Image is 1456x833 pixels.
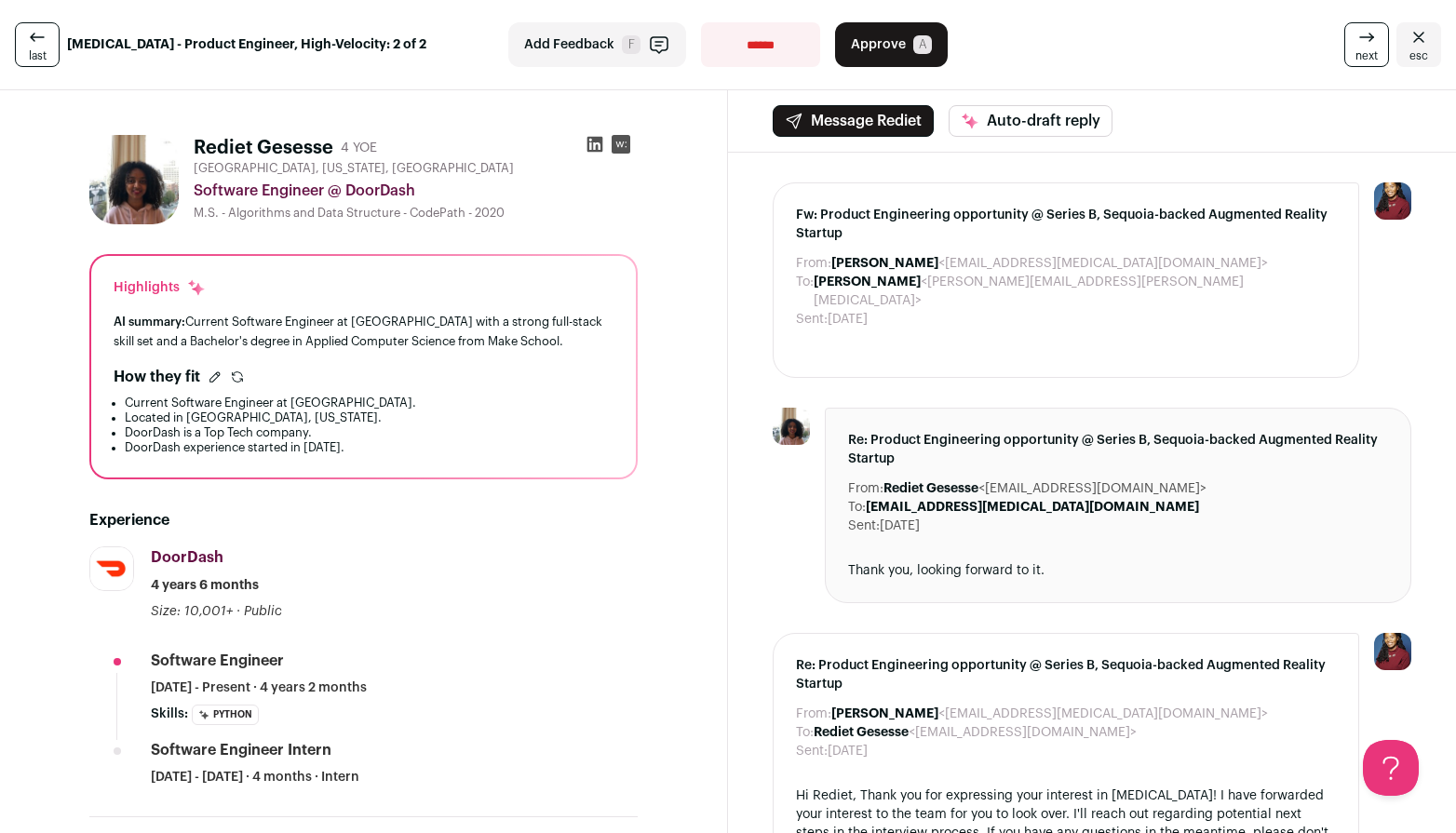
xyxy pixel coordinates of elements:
b: Rediet Gesesse [814,726,909,739]
dt: To: [848,498,866,517]
strong: [MEDICAL_DATA] - Product Engineer, High-Velocity: 2 of 2 [67,35,426,54]
dd: [DATE] [828,742,868,760]
img: fc24801c44fb5e30c1cefb02b2de4e005abff2e91624e73b9db046a12221a0e4.jpg [90,547,133,590]
dd: [DATE] [828,310,868,329]
button: Approve A [835,22,948,67]
button: Message Rediet [773,105,934,137]
span: last [29,48,47,63]
div: Software Engineer @ DoorDash [194,180,638,202]
span: Fw: Product Engineering opportunity @ Series B, Sequoia-backed Augmented Reality Startup [796,206,1336,243]
a: next [1344,22,1389,67]
span: DoorDash [151,550,223,565]
h1: Rediet Gesesse [194,135,333,161]
li: Current Software Engineer at [GEOGRAPHIC_DATA]. [125,396,613,410]
img: 10010497-medium_jpg [1374,182,1411,220]
span: Add Feedback [524,35,614,54]
dd: <[EMAIL_ADDRESS][DOMAIN_NAME]> [883,479,1207,498]
b: [PERSON_NAME] [814,275,921,289]
dt: From: [796,705,831,723]
button: Auto-draft reply [949,105,1112,137]
h2: Experience [89,509,638,531]
dt: Sent: [796,310,828,329]
li: Located in [GEOGRAPHIC_DATA], [US_STATE]. [125,410,613,425]
li: DoorDash is a Top Tech company. [125,425,613,440]
span: [DATE] - [DATE] · 4 months · Intern [151,768,359,786]
b: [EMAIL_ADDRESS][MEDICAL_DATA][DOMAIN_NAME] [866,501,1199,514]
span: [DATE] - Present · 4 years 2 months [151,678,367,697]
div: Thank you, looking forward to it. [848,561,1388,580]
span: [GEOGRAPHIC_DATA], [US_STATE], [GEOGRAPHIC_DATA] [194,161,514,176]
span: Skills: [151,705,188,723]
li: DoorDash experience started in [DATE]. [125,440,613,455]
b: [PERSON_NAME] [831,257,938,270]
span: Approve [851,35,906,54]
img: 6061fa04603b3ff7316ee0b11ca9fa51de2ccf3ac19b074c290cbd92d90707b9 [773,408,810,445]
dt: To: [796,273,814,310]
dt: From: [848,479,883,498]
span: AI summary: [114,316,185,328]
dt: To: [796,723,814,742]
dd: <[EMAIL_ADDRESS][DOMAIN_NAME]> [814,723,1137,742]
span: esc [1409,48,1428,63]
span: Re: Product Engineering opportunity @ Series B, Sequoia-backed Augmented Reality Startup [796,656,1336,693]
img: 6061fa04603b3ff7316ee0b11ca9fa51de2ccf3ac19b074c290cbd92d90707b9 [89,135,179,224]
span: Re: Product Engineering opportunity @ Series B, Sequoia-backed Augmented Reality Startup [848,431,1388,468]
img: 10010497-medium_jpg [1374,633,1411,670]
div: M.S. - Algorithms and Data Structure - CodePath - 2020 [194,206,638,221]
button: Add Feedback F [508,22,686,67]
dd: <[EMAIL_ADDRESS][MEDICAL_DATA][DOMAIN_NAME]> [831,705,1268,723]
dd: [DATE] [880,517,920,535]
a: Close [1396,22,1441,67]
span: A [913,35,932,54]
div: 4 YOE [341,139,377,157]
div: Current Software Engineer at [GEOGRAPHIC_DATA] with a strong full-stack skill set and a Bachelor'... [114,312,613,351]
div: Software Engineer [151,651,284,671]
b: [PERSON_NAME] [831,707,938,720]
dt: From: [796,254,831,273]
dd: <[EMAIL_ADDRESS][MEDICAL_DATA][DOMAIN_NAME]> [831,254,1268,273]
div: Software Engineer Intern [151,740,331,760]
span: Public [244,605,282,618]
dd: <[PERSON_NAME][EMAIL_ADDRESS][PERSON_NAME][MEDICAL_DATA]> [814,273,1336,310]
span: 4 years 6 months [151,576,259,595]
dt: Sent: [796,742,828,760]
a: last [15,22,60,67]
span: · [236,602,240,621]
dt: Sent: [848,517,880,535]
span: next [1355,48,1378,63]
iframe: Help Scout Beacon - Open [1363,740,1419,796]
span: F [622,35,640,54]
li: Python [192,705,259,725]
span: Size: 10,001+ [151,605,233,618]
b: Rediet Gesesse [883,482,978,495]
h2: How they fit [114,366,200,388]
div: Highlights [114,278,206,297]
